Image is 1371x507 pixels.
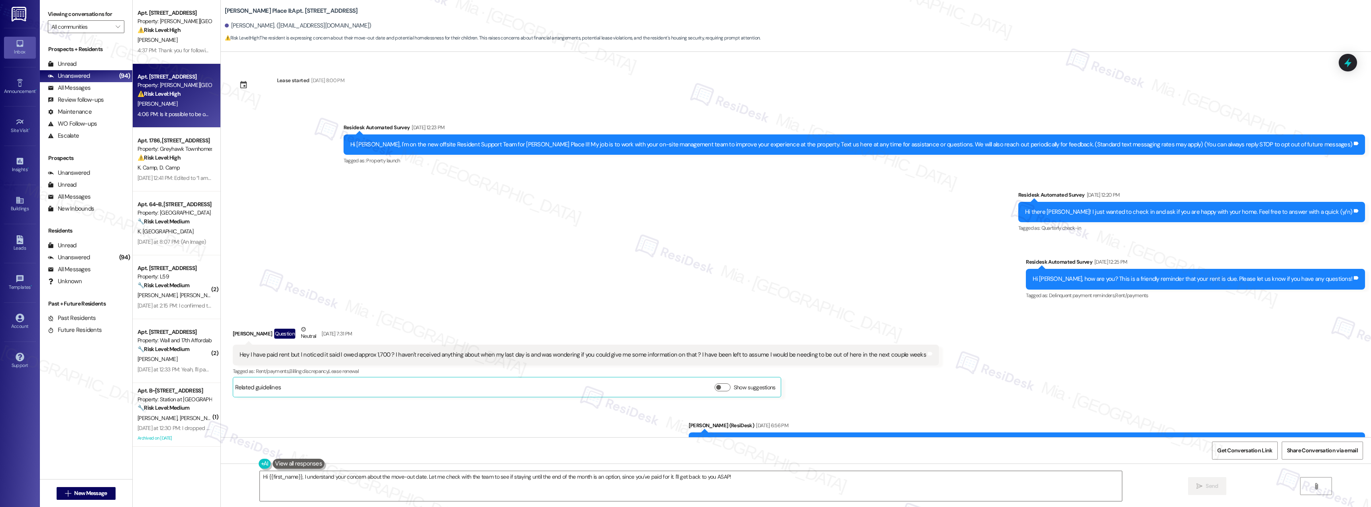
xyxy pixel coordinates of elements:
span: [PERSON_NAME] [137,100,177,107]
span: Quarterly check-in [1041,225,1081,231]
img: ResiDesk Logo [12,7,28,22]
div: Unanswered [48,72,90,80]
div: Apt. [STREET_ADDRESS] [137,264,211,272]
b: [PERSON_NAME] Place II: Apt. [STREET_ADDRESS] [225,7,358,15]
a: Insights • [4,154,36,176]
button: Get Conversation Link [1212,442,1277,460]
div: Question [274,329,295,339]
strong: 🔧 Risk Level: Medium [137,345,189,353]
div: Apt. 1786, [STREET_ADDRESS] [137,136,211,145]
span: • [31,283,32,289]
div: Apt. B~[STREET_ADDRESS] [137,387,211,395]
span: [PERSON_NAME] [137,355,177,363]
div: Unanswered [48,253,90,262]
strong: 🔧 Risk Level: Medium [137,282,189,289]
div: [PERSON_NAME]. ([EMAIL_ADDRESS][DOMAIN_NAME]) [225,22,371,30]
div: (94) [117,251,132,264]
div: All Messages [48,193,90,201]
strong: ⚠️ Risk Level: High [137,154,181,161]
div: Escalate [48,132,79,140]
div: Property: [GEOGRAPHIC_DATA] at [GEOGRAPHIC_DATA] [137,209,211,217]
div: Review follow-ups [48,96,104,104]
div: [DATE] 12:20 PM [1085,191,1120,199]
div: [PERSON_NAME] (ResiDesk) [689,421,1365,432]
span: : The resident is expressing concern about their move-out date and potential homelessness for the... [225,34,760,42]
div: Residesk Automated Survey [1018,191,1365,202]
div: Hi [PERSON_NAME], I'm on the new offsite Resident Support Team for [PERSON_NAME] Place II! My job... [350,140,1353,149]
span: K. [GEOGRAPHIC_DATA] [137,228,193,235]
input: All communities [51,20,112,33]
span: [PERSON_NAME] [137,414,180,422]
span: New Message [74,489,107,497]
span: Rent/payments [1115,292,1149,299]
span: [PERSON_NAME] [179,292,219,299]
label: Show suggestions [734,383,776,392]
div: Hey I have paid rent but I noticed it said I owed approx 1,700 ? I haven't received anything abou... [240,351,926,359]
span: Get Conversation Link [1217,446,1272,455]
div: Property: [PERSON_NAME][GEOGRAPHIC_DATA] [137,17,211,26]
div: [DATE] at 12:30 PM: I dropped off the cashiers check [DATE] to [PERSON_NAME] [137,424,321,432]
div: Residesk Automated Survey [1026,258,1365,269]
div: Property: L59 [137,272,211,281]
div: Unanswered [48,169,90,177]
div: Property: Greyhawk Townhomes [137,145,211,153]
span: Delinquent payment reminders , [1049,292,1115,299]
div: 4:37 PM: Thank you for following up! [137,47,220,54]
div: Maintenance [48,108,92,116]
span: Property launch [366,157,400,164]
div: Prospects + Residents [40,45,132,53]
span: [PERSON_NAME] [137,292,180,299]
div: Lease started [277,76,310,85]
div: All Messages [48,84,90,92]
div: All Messages [48,265,90,274]
div: [DATE] at 12:33 PM: Yeah, I'll pay for it [DATE], thank you [137,366,261,373]
div: Property: [PERSON_NAME][GEOGRAPHIC_DATA] [137,81,211,89]
span: Rent/payments , [256,368,290,375]
button: Send [1188,477,1227,495]
div: Property: Station at [GEOGRAPHIC_DATA][PERSON_NAME] [137,395,211,404]
div: [PERSON_NAME] [233,325,939,345]
div: Unknown [48,277,82,286]
span: D. Camp [159,164,179,171]
div: Residents [40,227,132,235]
div: Hi there [PERSON_NAME]! I just wanted to check in and ask if you are happy with your home. Feel f... [1025,208,1352,216]
div: Related guidelines [235,383,281,395]
div: 4:06 PM: Is it possible to be out by the end of the month since I paid the full month already ? [137,110,351,118]
div: [DATE] at 8:07 PM: (An Image) [137,238,206,245]
div: Apt. [STREET_ADDRESS] [137,73,211,81]
button: New Message [57,487,116,500]
div: Prospects [40,154,132,162]
a: Inbox [4,37,36,58]
div: [DATE] 12:23 PM [410,123,444,132]
span: Lease renewal [328,368,359,375]
div: Tagged as: [1018,222,1365,234]
div: Past Residents [48,314,96,322]
div: [DATE] 12:41 PM: Edited to “I am not usually a complainer... but since you opened the door.... I ... [137,174,463,181]
div: Property: Wall and 17th Affordable [137,336,211,345]
span: [PERSON_NAME] [137,36,177,43]
div: Tagged as: [233,365,939,377]
strong: 🔧 Risk Level: Medium [137,404,189,411]
div: New Inbounds [48,205,94,213]
span: [PERSON_NAME] [179,414,219,422]
div: Neutral [299,325,318,342]
div: Tagged as: [1026,290,1365,301]
span: • [35,87,37,93]
strong: ⚠️ Risk Level: High [137,26,181,34]
div: [DATE] 7:31 PM [320,329,352,338]
i:  [1313,483,1319,489]
div: Past + Future Residents [40,300,132,308]
div: Tagged as: [344,155,1365,166]
div: Unread [48,181,77,189]
span: Send [1206,482,1218,490]
div: Unread [48,241,77,250]
span: K. Camp [137,164,159,171]
strong: 🔧 Risk Level: Medium [137,218,189,225]
a: Account [4,311,36,333]
div: Apt. [STREET_ADDRESS] [137,9,211,17]
span: • [29,126,30,132]
i:  [65,490,71,497]
label: Viewing conversations for [48,8,124,20]
div: Apt. [STREET_ADDRESS] [137,328,211,336]
span: Billing discrepancy , [289,368,328,375]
